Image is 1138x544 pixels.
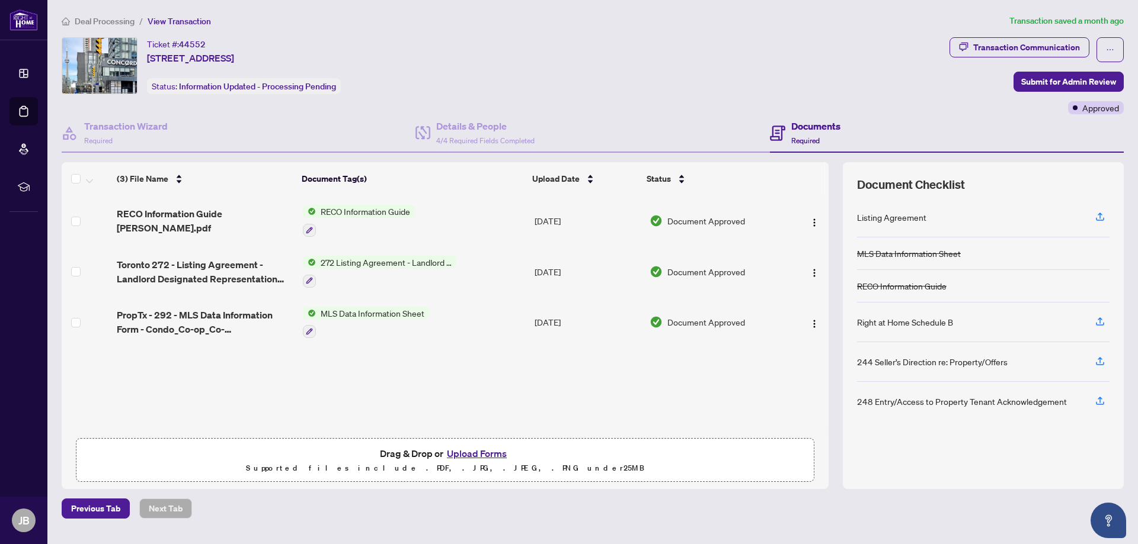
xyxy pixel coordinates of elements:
div: MLS Data Information Sheet [857,247,961,260]
button: Logo [805,262,824,281]
div: Transaction Communication [973,38,1080,57]
button: Open asap [1091,503,1126,538]
button: Submit for Admin Review [1014,72,1124,92]
h4: Documents [791,119,840,133]
span: RECO Information Guide [PERSON_NAME].pdf [117,207,293,235]
span: home [62,17,70,25]
span: Upload Date [532,172,580,185]
button: Status IconRECO Information Guide [303,205,415,237]
img: Logo [810,268,819,278]
th: Document Tag(s) [297,162,528,195]
span: Drag & Drop orUpload FormsSupported files include .PDF, .JPG, .JPEG, .PNG under25MB [76,439,814,482]
span: Drag & Drop or [380,446,510,461]
span: Required [84,136,113,145]
div: RECO Information Guide [857,279,947,292]
span: Deal Processing [75,16,135,27]
img: Document Status [650,265,663,278]
img: Status Icon [303,256,316,269]
p: Supported files include .PDF, .JPG, .JPEG, .PNG under 25 MB [84,461,807,475]
span: JB [18,512,30,529]
span: Approved [1082,101,1119,114]
td: [DATE] [530,246,645,297]
button: Logo [805,313,824,331]
img: Logo [810,319,819,329]
span: Document Approved [667,265,745,278]
div: 244 Seller’s Direction re: Property/Offers [857,355,1008,368]
span: MLS Data Information Sheet [316,307,429,320]
button: Transaction Communication [950,37,1089,57]
button: Logo [805,211,824,230]
article: Transaction saved a month ago [1009,14,1124,28]
span: 4/4 Required Fields Completed [436,136,535,145]
span: 44552 [179,39,206,50]
span: Previous Tab [71,499,120,518]
button: Status Icon272 Listing Agreement - Landlord Designated Representation Agreement Authority to Offe... [303,256,456,288]
h4: Transaction Wizard [84,119,168,133]
img: Document Status [650,214,663,227]
button: Next Tab [139,498,192,519]
td: [DATE] [530,195,645,246]
span: Status [647,172,671,185]
span: 272 Listing Agreement - Landlord Designated Representation Agreement Authority to Offer for Lease [316,256,456,269]
div: Ticket #: [147,37,206,51]
th: Status [642,162,785,195]
button: Status IconMLS Data Information Sheet [303,307,429,339]
h4: Details & People [436,119,535,133]
span: Document Checklist [857,176,965,193]
span: Toronto 272 - Listing Agreement - Landlord Designated Representation Agreement Authority to Offer... [117,257,293,286]
div: Status: [147,78,341,94]
span: Required [791,136,820,145]
th: (3) File Name [112,162,297,195]
span: (3) File Name [117,172,168,185]
li: / [139,14,143,28]
img: Document Status [650,316,663,329]
img: logo [9,9,38,31]
button: Previous Tab [62,498,130,519]
img: Status Icon [303,307,316,320]
span: PropTx - 292 - MLS Data Information Form - Condo_Co-op_Co-Ownership_Time Share - Lease_Sub-Lease.pdf [117,308,293,336]
span: Submit for Admin Review [1021,72,1116,91]
td: [DATE] [530,297,645,348]
span: ellipsis [1106,46,1114,54]
span: Information Updated - Processing Pending [179,81,336,92]
span: View Transaction [148,16,211,27]
div: 248 Entry/Access to Property Tenant Acknowledgement [857,395,1067,408]
span: RECO Information Guide [316,205,415,218]
img: Status Icon [303,205,316,218]
span: Document Approved [667,214,745,227]
span: [STREET_ADDRESS] [147,51,234,65]
button: Upload Forms [443,446,510,461]
img: IMG-C12282173_1.jpg [62,38,137,94]
img: Logo [810,218,819,227]
span: Document Approved [667,316,745,329]
div: Right at Home Schedule B [857,316,953,329]
div: Listing Agreement [857,211,926,224]
th: Upload Date [528,162,642,195]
